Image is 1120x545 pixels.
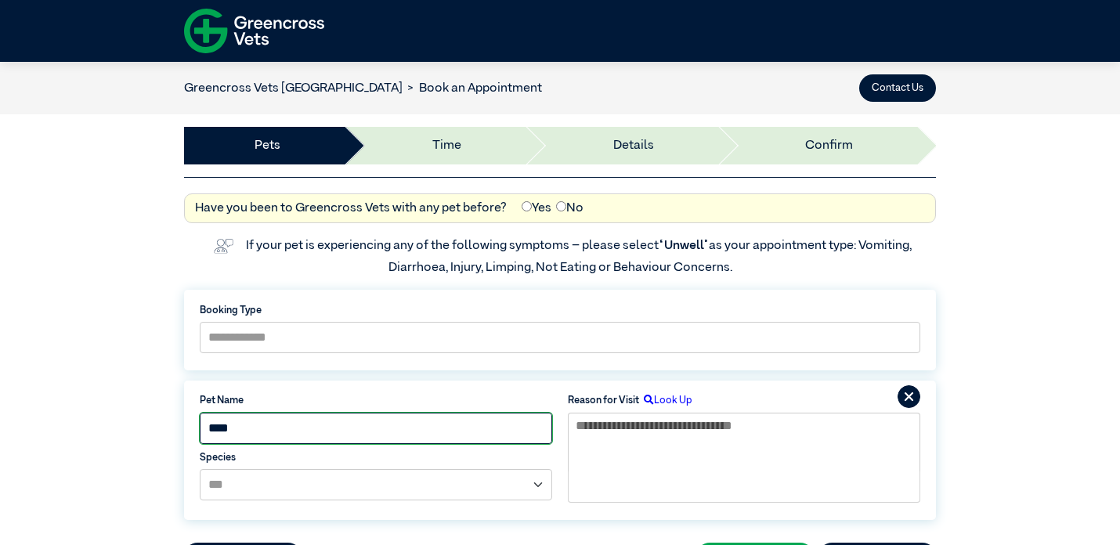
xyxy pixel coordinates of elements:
input: Yes [522,201,532,211]
label: Booking Type [200,303,920,318]
label: If your pet is experiencing any of the following symptoms – please select as your appointment typ... [246,240,914,274]
label: No [556,199,583,218]
label: Reason for Visit [568,393,639,408]
a: Greencross Vets [GEOGRAPHIC_DATA] [184,82,403,95]
img: vet [208,233,238,258]
li: Book an Appointment [403,79,542,98]
nav: breadcrumb [184,79,542,98]
label: Yes [522,199,551,218]
label: Have you been to Greencross Vets with any pet before? [195,199,507,218]
label: Pet Name [200,393,552,408]
span: “Unwell” [659,240,709,252]
button: Contact Us [859,74,936,102]
img: f-logo [184,4,324,58]
label: Look Up [639,393,692,408]
input: No [556,201,566,211]
label: Species [200,450,552,465]
a: Pets [255,136,280,155]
